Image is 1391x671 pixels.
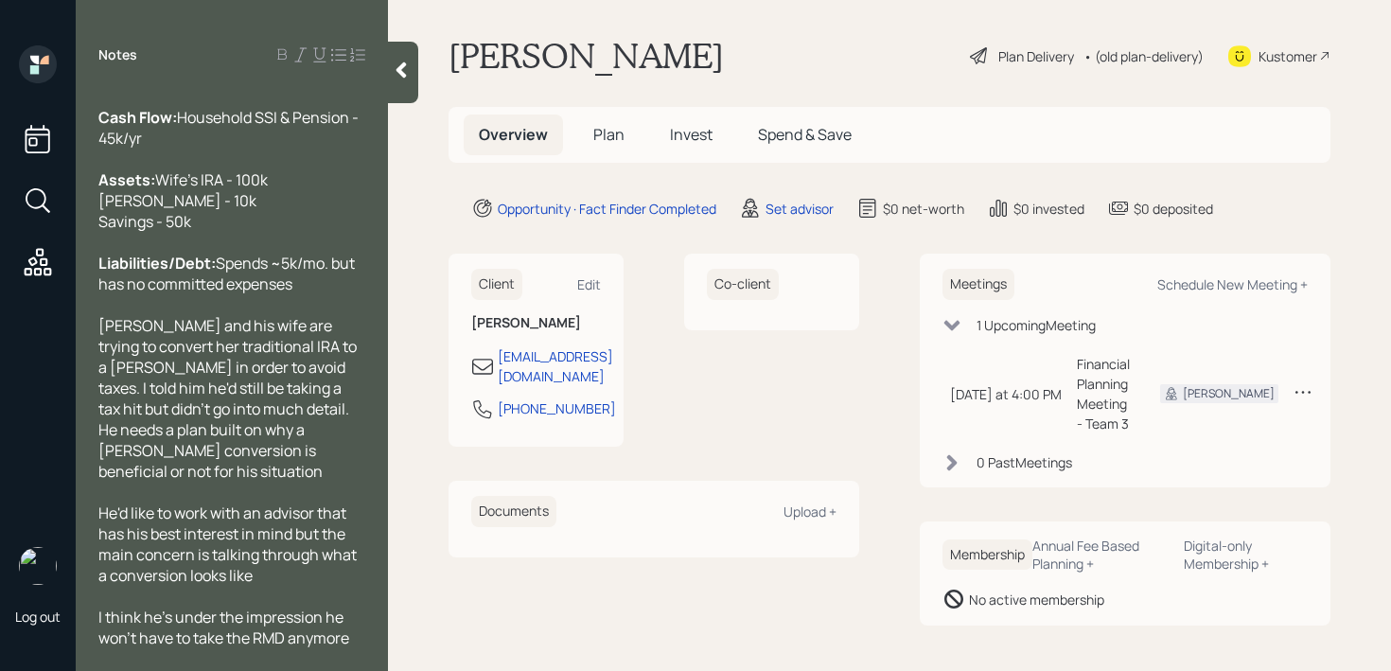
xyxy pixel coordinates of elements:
[98,607,349,648] span: I think he's under the impression he won't have to take the RMD anymore
[498,398,616,418] div: [PHONE_NUMBER]
[1259,46,1317,66] div: Kustomer
[98,107,177,128] span: Cash Flow:
[883,199,964,219] div: $0 net-worth
[1134,199,1213,219] div: $0 deposited
[670,124,713,145] span: Invest
[449,35,724,77] h1: [PERSON_NAME]
[498,199,716,219] div: Opportunity · Fact Finder Completed
[471,496,556,527] h6: Documents
[479,124,548,145] span: Overview
[471,269,522,300] h6: Client
[98,315,360,482] span: [PERSON_NAME] and his wife are trying to convert her traditional IRA to a [PERSON_NAME] in order ...
[707,269,779,300] h6: Co-client
[1077,354,1130,433] div: Financial Planning Meeting - Team 3
[1083,46,1204,66] div: • (old plan-delivery)
[977,315,1096,335] div: 1 Upcoming Meeting
[15,608,61,626] div: Log out
[1013,199,1084,219] div: $0 invested
[1184,537,1308,573] div: Digital-only Membership +
[98,45,137,64] label: Notes
[19,547,57,585] img: retirable_logo.png
[998,46,1074,66] div: Plan Delivery
[471,315,601,331] h6: [PERSON_NAME]
[942,539,1032,571] h6: Membership
[593,124,625,145] span: Plan
[1183,385,1275,402] div: [PERSON_NAME]
[98,107,361,149] span: Household SSI & Pension - 45k/yr
[1157,275,1308,293] div: Schedule New Meeting +
[98,253,358,294] span: Spends ~5k/mo. but has no committed expenses
[1032,537,1169,573] div: Annual Fee Based Planning +
[498,346,613,386] div: [EMAIL_ADDRESS][DOMAIN_NAME]
[950,384,1062,404] div: [DATE] at 4:00 PM
[577,275,601,293] div: Edit
[98,503,360,586] span: He'd like to work with an advisor that has his best interest in mind but the main concern is talk...
[98,169,268,232] span: Wife's IRA - 100k [PERSON_NAME] - 10k Savings - 50k
[758,124,852,145] span: Spend & Save
[977,452,1072,472] div: 0 Past Meeting s
[766,199,834,219] div: Set advisor
[98,253,216,274] span: Liabilities/Debt:
[98,169,155,190] span: Assets:
[942,269,1014,300] h6: Meetings
[784,503,836,521] div: Upload +
[969,590,1104,609] div: No active membership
